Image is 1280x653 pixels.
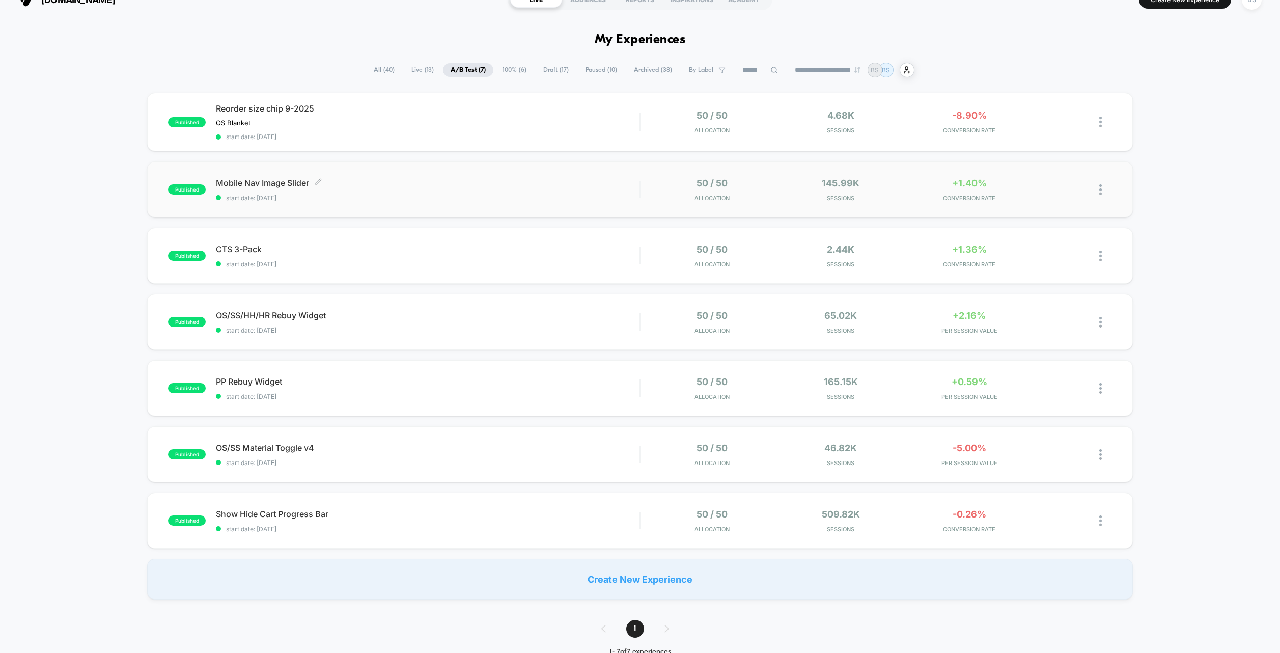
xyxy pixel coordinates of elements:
[697,244,728,255] span: 50 / 50
[1099,515,1102,526] img: close
[495,63,534,77] span: 100% ( 6 )
[694,459,730,467] span: Allocation
[952,178,987,188] span: +1.40%
[907,127,1031,134] span: CONVERSION RATE
[953,509,986,520] span: -0.26%
[827,244,854,255] span: 2.44k
[854,67,860,73] img: end
[216,178,639,188] span: Mobile Nav Image Slider
[216,326,639,334] span: start date: [DATE]
[694,393,730,400] span: Allocation
[216,509,639,519] span: Show Hide Cart Progress Bar
[216,119,251,127] span: OS Blanket
[694,327,730,334] span: Allocation
[779,526,902,533] span: Sessions
[907,327,1031,334] span: PER SESSION VALUE
[147,559,1133,600] div: Create New Experience
[1099,449,1102,460] img: close
[1099,251,1102,261] img: close
[404,63,441,77] span: Live ( 13 )
[952,110,987,121] span: -8.90%
[1099,317,1102,328] img: close
[1099,184,1102,195] img: close
[824,310,857,321] span: 65.02k
[953,443,986,453] span: -5.00%
[168,117,206,127] span: published
[824,443,857,453] span: 46.82k
[216,376,639,387] span: PP Rebuy Widget
[595,33,686,47] h1: My Experiences
[216,133,639,141] span: start date: [DATE]
[216,310,639,320] span: OS/SS/HH/HR Rebuy Widget
[907,526,1031,533] span: CONVERSION RATE
[779,459,902,467] span: Sessions
[907,261,1031,268] span: CONVERSION RATE
[168,383,206,393] span: published
[871,66,879,74] p: BS
[882,66,890,74] p: BS
[1099,117,1102,127] img: close
[907,195,1031,202] span: CONVERSION RATE
[168,317,206,327] span: published
[779,127,902,134] span: Sessions
[694,261,730,268] span: Allocation
[694,127,730,134] span: Allocation
[697,110,728,121] span: 50 / 50
[536,63,576,77] span: Draft ( 17 )
[907,393,1031,400] span: PER SESSION VALUE
[366,63,402,77] span: All ( 40 )
[626,620,644,638] span: 1
[689,66,713,74] span: By Label
[694,526,730,533] span: Allocation
[827,110,854,121] span: 4.68k
[822,178,859,188] span: 145.99k
[216,194,639,202] span: start date: [DATE]
[953,310,986,321] span: +2.16%
[952,376,987,387] span: +0.59%
[779,261,902,268] span: Sessions
[779,195,902,202] span: Sessions
[697,178,728,188] span: 50 / 50
[168,251,206,261] span: published
[626,63,680,77] span: Archived ( 38 )
[779,393,902,400] span: Sessions
[824,376,858,387] span: 165.15k
[216,525,639,533] span: start date: [DATE]
[697,509,728,520] span: 50 / 50
[952,244,987,255] span: +1.36%
[216,260,639,268] span: start date: [DATE]
[697,310,728,321] span: 50 / 50
[697,376,728,387] span: 50 / 50
[907,459,1031,467] span: PER SESSION VALUE
[168,449,206,459] span: published
[216,459,639,467] span: start date: [DATE]
[216,103,639,114] span: Reorder size chip 9-2025
[822,509,860,520] span: 509.82k
[216,393,639,400] span: start date: [DATE]
[168,184,206,195] span: published
[779,327,902,334] span: Sessions
[443,63,493,77] span: A/B Test ( 7 )
[1099,383,1102,394] img: close
[578,63,625,77] span: Paused ( 10 )
[694,195,730,202] span: Allocation
[168,515,206,526] span: published
[216,244,639,254] span: CTS 3-Pack
[216,443,639,453] span: OS/SS Material Toggle v4
[697,443,728,453] span: 50 / 50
